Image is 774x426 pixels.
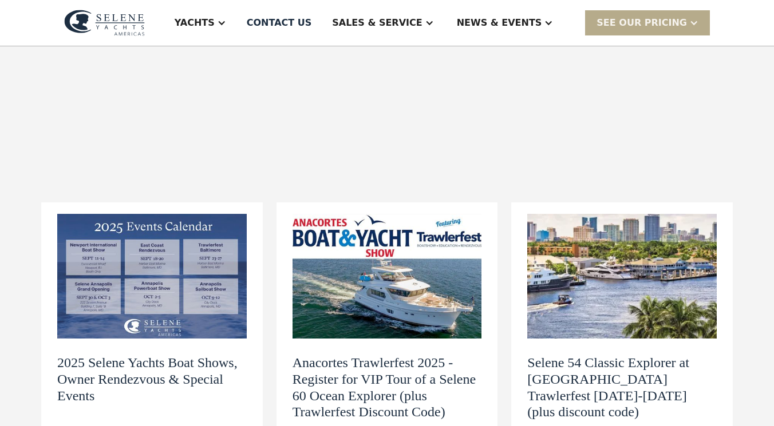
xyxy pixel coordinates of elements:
h2: 2025 Selene Yachts Boat Shows, Owner Rendezvous & Special Events [57,355,247,404]
div: News & EVENTS [457,16,542,30]
img: logo [64,10,145,36]
div: SEE Our Pricing [597,16,687,30]
div: Contact US [247,16,312,30]
div: Sales & Service [332,16,422,30]
h2: Anacortes Trawlerfest 2025 - Register for VIP Tour of a Selene 60 Ocean Explorer (plus Trawlerfes... [293,355,482,420]
div: SEE Our Pricing [585,10,710,35]
h2: Selene 54 Classic Explorer at [GEOGRAPHIC_DATA] Trawlerfest [DATE]-[DATE] (plus discount code) [527,355,717,420]
div: Yachts [175,16,215,30]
